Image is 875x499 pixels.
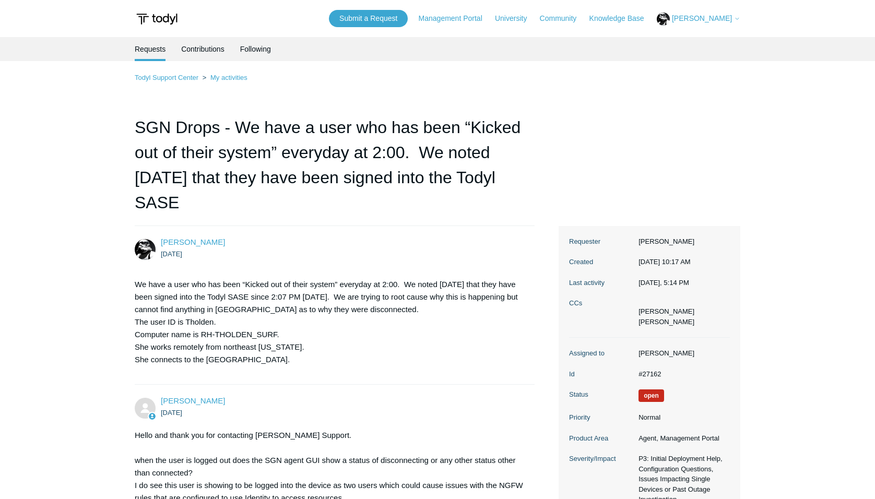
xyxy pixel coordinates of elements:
dt: Last activity [569,278,633,288]
span: Michael Priddy [161,237,225,246]
img: Todyl Support Center Help Center home page [135,9,179,29]
a: Community [540,13,587,24]
button: [PERSON_NAME] [657,13,740,26]
dd: Agent, Management Portal [633,433,730,444]
time: 08/08/2025, 10:31 [161,409,182,417]
dd: [PERSON_NAME] [633,348,730,359]
dt: Priority [569,412,633,423]
span: Kris Haire [161,396,225,405]
span: We are working on a response for you [638,389,664,402]
a: Todyl Support Center [135,74,198,81]
a: [PERSON_NAME] [161,396,225,405]
li: Requests [135,37,165,61]
dd: #27162 [633,369,730,379]
li: Todyl Support Center [135,74,200,81]
dt: Status [569,389,633,400]
li: My activities [200,74,247,81]
a: University [495,13,537,24]
dt: Assigned to [569,348,633,359]
span: [PERSON_NAME] [672,14,732,22]
time: 08/11/2025, 17:14 [638,279,689,287]
dt: Created [569,257,633,267]
li: Norm Harrison [638,306,694,317]
p: We have a user who has been “Kicked out of their system” everyday at 2:00. We noted [DATE] that t... [135,278,524,366]
dd: [PERSON_NAME] [633,236,730,247]
a: Following [240,37,271,61]
a: Knowledge Base [589,13,655,24]
dt: Requester [569,236,633,247]
a: Submit a Request [329,10,408,27]
dt: Severity/Impact [569,454,633,464]
dt: Product Area [569,433,633,444]
time: 08/08/2025, 10:17 [161,250,182,258]
a: [PERSON_NAME] [161,237,225,246]
dt: CCs [569,298,633,308]
h1: SGN Drops - We have a user who has been “Kicked out of their system” everyday at 2:00. We noted [... [135,115,535,226]
li: Mike Huber [638,317,694,327]
a: Management Portal [419,13,493,24]
time: 08/08/2025, 10:17 [638,258,690,266]
dd: Normal [633,412,730,423]
dt: Id [569,369,633,379]
a: Contributions [181,37,224,61]
a: My activities [210,74,247,81]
